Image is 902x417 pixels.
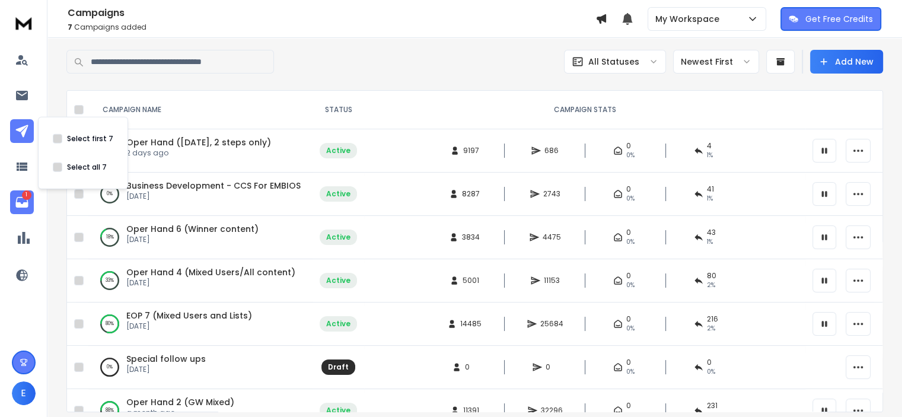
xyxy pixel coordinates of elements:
[88,259,313,303] td: 33%Oper Hand 4 (Mixed Users/All content)[DATE]
[106,318,114,330] p: 80 %
[626,367,635,377] span: 0%
[462,233,480,242] span: 3834
[460,319,482,329] span: 14485
[126,223,259,235] a: Oper Hand 6 (Winner content)
[126,192,301,201] p: [DATE]
[88,173,313,216] td: 0%Business Development - CCS For EMBIOS[DATE]
[626,314,631,324] span: 0
[463,406,479,415] span: 11391
[107,361,113,373] p: 0 %
[707,194,713,203] span: 1 %
[88,216,313,259] td: 18%Oper Hand 6 (Winner content)[DATE]
[126,148,271,158] p: 2 days ago
[707,271,716,281] span: 80
[12,381,36,405] button: E
[126,235,259,244] p: [DATE]
[780,7,881,31] button: Get Free Credits
[707,184,714,194] span: 41
[707,141,712,151] span: 4
[626,271,631,281] span: 0
[626,324,635,333] span: 0%
[10,190,34,214] a: 1
[626,151,635,160] span: 0%
[707,228,716,237] span: 43
[126,180,301,192] a: Business Development - CCS For EMBIOS
[626,281,635,290] span: 0%
[541,406,563,415] span: 32296
[126,353,206,365] a: Special follow ups
[626,194,635,203] span: 0%
[673,50,759,74] button: Newest First
[68,23,595,32] p: Campaigns added
[544,146,559,155] span: 686
[588,56,639,68] p: All Statuses
[88,303,313,346] td: 80%EOP 7 (Mixed Users and Lists)[DATE]
[707,237,713,247] span: 1 %
[68,22,72,32] span: 7
[707,151,713,160] span: 1 %
[326,319,350,329] div: Active
[626,401,631,410] span: 0
[88,346,313,389] td: 0%Special follow ups[DATE]
[626,358,631,367] span: 0
[655,13,724,25] p: My Workspace
[326,189,350,199] div: Active
[364,91,805,129] th: CAMPAIGN STATS
[88,129,313,173] td: 1%Oper Hand ([DATE], 2 steps only)2 days ago
[707,367,715,377] span: 0%
[540,319,563,329] span: 25684
[22,190,31,200] p: 1
[626,141,631,151] span: 0
[465,362,477,372] span: 0
[12,12,36,34] img: logo
[707,324,715,333] span: 2 %
[463,146,479,155] span: 9197
[326,406,350,415] div: Active
[328,362,349,372] div: Draft
[626,237,635,247] span: 0%
[805,13,873,25] p: Get Free Credits
[707,401,718,410] span: 231
[126,136,271,148] a: Oper Hand ([DATE], 2 steps only)
[106,275,114,287] p: 33 %
[68,6,595,20] h1: Campaigns
[326,233,350,242] div: Active
[126,321,252,331] p: [DATE]
[126,310,252,321] a: EOP 7 (Mixed Users and Lists)
[106,405,114,416] p: 88 %
[543,189,560,199] span: 2743
[462,189,480,199] span: 8287
[126,278,295,288] p: [DATE]
[707,358,712,367] span: 0
[707,314,718,324] span: 216
[67,134,113,144] label: Select first 7
[326,146,350,155] div: Active
[544,276,560,285] span: 11153
[126,365,206,374] p: [DATE]
[126,396,234,408] a: Oper Hand 2 (GW Mixed)
[67,163,107,172] label: Select all 7
[88,91,313,129] th: CAMPAIGN NAME
[313,91,364,129] th: STATUS
[463,276,479,285] span: 5001
[546,362,557,372] span: 0
[326,276,350,285] div: Active
[626,184,631,194] span: 0
[810,50,883,74] button: Add New
[707,281,715,290] span: 2 %
[107,188,113,200] p: 0 %
[126,266,295,278] a: Oper Hand 4 (Mixed Users/All content)
[626,228,631,237] span: 0
[543,233,561,242] span: 4475
[106,231,114,243] p: 18 %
